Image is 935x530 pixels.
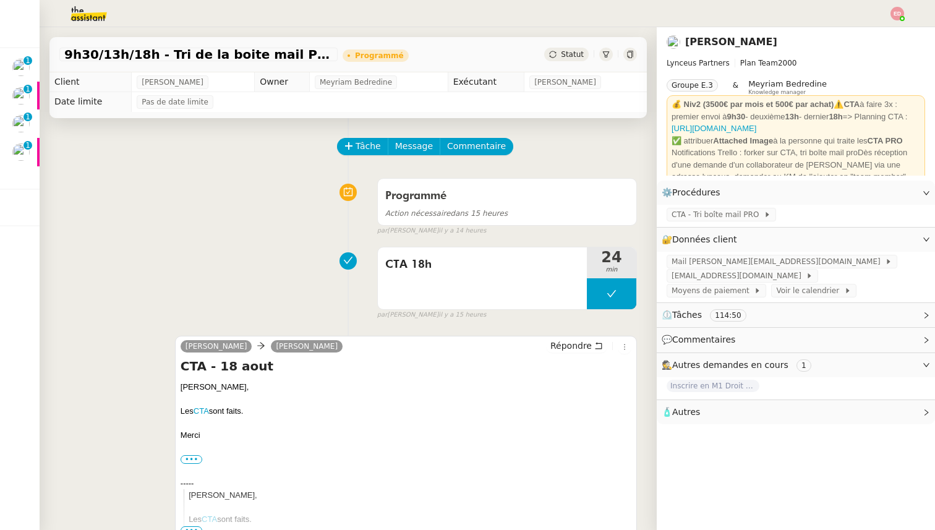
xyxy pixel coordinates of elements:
[181,357,631,375] h4: CTA - 18 aout
[385,209,508,218] span: dans 15 heures
[142,96,208,108] span: Pas de date limite
[448,72,524,92] td: Exécutant
[672,135,920,147] div: ✅ attribuer à la personne qui traite les
[377,226,388,236] span: par
[447,139,506,153] span: Commentaire
[49,72,132,92] td: Client
[25,141,30,152] p: 1
[181,429,631,442] div: Merci
[587,265,636,275] span: min
[672,98,920,135] div: ⚠️ à faire 3x : premier envoi à - deuxième - dernier => Planning CTA :
[550,340,592,352] span: Répondre
[23,85,32,93] nz-badge-sup: 1
[868,136,903,145] strong: CTA PRO
[662,335,741,344] span: 💬
[778,59,797,67] span: 2000
[181,381,631,393] div: [PERSON_NAME],
[672,100,834,109] strong: 💰 Niv2 (3500€ par mois et 500€ par achat)
[561,50,584,59] span: Statut
[672,407,700,417] span: Autres
[727,112,746,121] strong: 9h30
[829,112,842,121] strong: 18h
[748,89,806,96] span: Knowledge manager
[672,124,756,133] a: [URL][DOMAIN_NAME]
[776,284,843,297] span: Voir le calendrier
[49,92,132,112] td: Date limite
[320,76,392,88] span: Meyriam Bedredine
[733,79,738,95] span: &
[377,226,487,236] small: [PERSON_NAME]
[64,48,333,61] span: 9h30/13h/18h - Tri de la boite mail PRO - 15 août 2025
[672,310,702,320] span: Tâches
[385,190,446,202] span: Programmé
[672,208,764,221] span: CTA - Tri boîte mail PRO
[657,400,935,424] div: 🧴Autres
[25,113,30,124] p: 1
[194,406,209,416] a: CTA
[672,360,788,370] span: Autres demandes en cours
[181,455,203,464] label: •••
[271,341,343,352] a: [PERSON_NAME]
[587,250,636,265] span: 24
[395,139,433,153] span: Message
[438,310,486,320] span: il y a 15 heures
[748,79,827,88] span: Meyriam Bedredine
[796,359,811,372] nz-tag: 1
[672,147,920,183] div: Notifications Trello : forker sur CTA, tri boîte mail proDès réception d'une demande d'un collabo...
[657,328,935,352] div: 💬Commentaires
[438,226,486,236] span: il y a 14 heures
[202,515,217,524] a: CTA
[189,513,631,526] div: Les sont faits.
[672,234,737,244] span: Données client
[713,136,773,145] strong: Attached Image
[672,255,885,268] span: Mail [PERSON_NAME][EMAIL_ADDRESS][DOMAIN_NAME]
[672,284,754,297] span: Moyens de paiement
[23,56,32,65] nz-badge-sup: 1
[388,138,440,155] button: Message
[385,255,579,274] span: CTA 18h
[657,353,935,377] div: 🕵️Autres demandes en cours 1
[25,56,30,67] p: 1
[12,87,30,105] img: users%2FNmPW3RcGagVdwlUj0SIRjiM8zA23%2Favatar%2Fb3e8f68e-88d8-429d-a2bd-00fb6f2d12db
[377,310,487,320] small: [PERSON_NAME]
[843,100,860,109] strong: CTA
[181,477,631,490] div: -----
[440,138,513,155] button: Commentaire
[534,76,596,88] span: [PERSON_NAME]
[710,309,746,322] nz-tag: 114:50
[657,228,935,252] div: 🔐Données client
[662,233,742,247] span: 🔐
[657,303,935,327] div: ⏲️Tâches 114:50
[377,310,388,320] span: par
[355,52,404,59] div: Programmé
[142,76,203,88] span: [PERSON_NAME]
[672,270,806,282] span: [EMAIL_ADDRESS][DOMAIN_NAME]
[546,339,607,353] button: Répondre
[667,59,730,67] span: Lynceus Partners
[685,36,777,48] a: [PERSON_NAME]
[657,181,935,205] div: ⚙️Procédures
[12,143,30,161] img: users%2FALbeyncImohZ70oG2ud0kR03zez1%2Favatar%2F645c5494-5e49-4313-a752-3cbe407590be
[662,407,700,417] span: 🧴
[385,209,451,218] span: Action nécessaire
[667,35,680,49] img: users%2FTDxDvmCjFdN3QFePFNGdQUcJcQk1%2Favatar%2F0cfb3a67-8790-4592-a9ec-92226c678442
[748,79,827,95] app-user-label: Knowledge manager
[662,186,726,200] span: ⚙️
[672,335,735,344] span: Commentaires
[356,139,381,153] span: Tâche
[890,7,904,20] img: svg
[337,138,388,155] button: Tâche
[23,141,32,150] nz-badge-sup: 1
[662,310,756,320] span: ⏲️
[740,59,778,67] span: Plan Team
[12,59,30,76] img: users%2Fa6PbEmLwvGXylUqKytRPpDpAx153%2Favatar%2Ffanny.png
[662,360,816,370] span: 🕵️
[785,112,799,121] strong: 13h
[181,405,631,417] div: Les sont faits.
[23,113,32,121] nz-badge-sup: 1
[667,380,759,392] span: Inscrire en M1 Droit des affaires
[25,85,30,96] p: 1
[255,72,310,92] td: Owner
[672,187,720,197] span: Procédures
[181,341,252,352] a: [PERSON_NAME]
